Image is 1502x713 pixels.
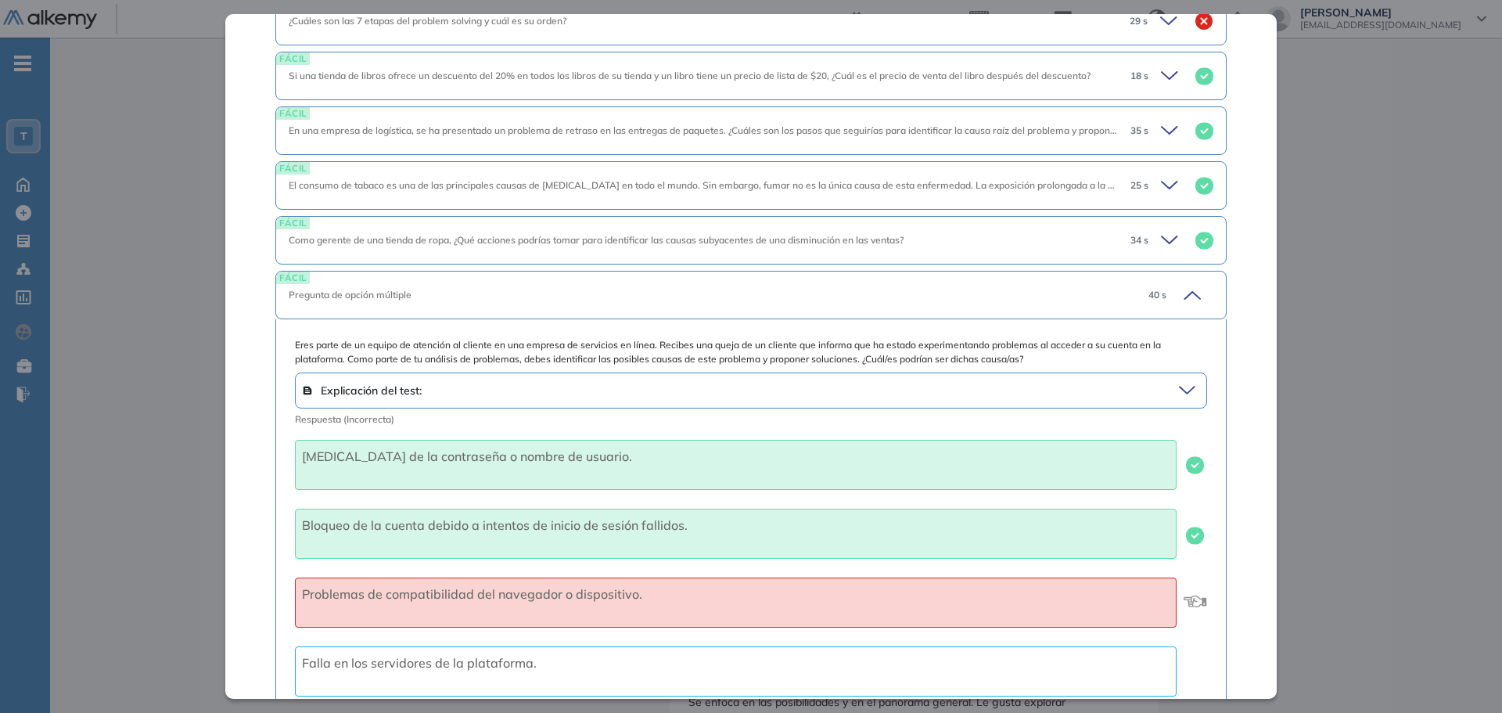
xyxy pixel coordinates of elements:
span: En una empresa de logística, se ha presentado un problema de retraso en las entregas de paquetes.... [289,124,1180,136]
div: Pregunta de opción múltiple [289,288,1121,302]
span: FÁCIL [276,107,310,119]
span: 18 s [1130,69,1148,83]
iframe: Chat Widget [1424,638,1502,713]
span: Eres parte de un equipo de atención al cliente en una empresa de servicios en línea. Recibes una ... [295,338,1207,366]
span: Falla en los servidores de la plataforma. [302,655,537,671]
span: Respuesta (Incorrecta) [295,413,394,425]
span: Explicación del test: [302,380,736,402]
span: 34 s [1130,233,1148,247]
span: 25 s [1130,178,1148,193]
span: 40 s [1148,288,1166,302]
span: FÁCIL [276,217,310,229]
span: Bloqueo de la cuenta debido a intentos de inicio de sesión fallidos. [302,517,688,533]
span: FÁCIL [276,162,310,174]
span: [MEDICAL_DATA] de la contraseña o nombre de usuario. [302,448,632,464]
div: Widget de chat [1424,638,1502,713]
span: FÁCIL [276,52,310,64]
span: Si una tienda de libros ofrece un descuento del 20% en todos los libros de su tienda y un libro t... [289,70,1091,81]
span: 29 s [1130,14,1148,28]
span: ¿Cuáles son las 7 etapas del problem solving y cuál es su orden? [289,15,566,27]
span: Como gerente de una tienda de ropa, ¿Qué acciones podrías tomar para identificar las causas subya... [289,234,904,246]
span: FÁCIL [276,272,310,283]
span: 35 s [1130,124,1148,138]
span: Problemas de compatibilidad del navegador o dispositivo. [302,586,642,602]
